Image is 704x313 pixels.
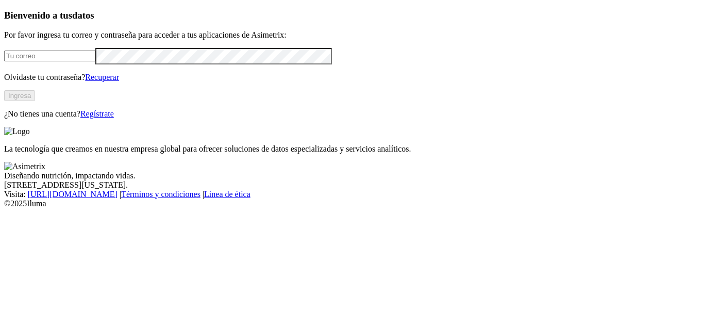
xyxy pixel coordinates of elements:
[4,30,700,40] p: Por favor ingresa tu correo y contraseña para acceder a tus aplicaciones de Asimetrix:
[4,51,95,61] input: Tu correo
[4,127,30,136] img: Logo
[72,10,94,21] span: datos
[121,190,200,199] a: Términos y condiciones
[4,90,35,101] button: Ingresa
[4,10,700,21] h3: Bienvenido a tus
[4,162,45,171] img: Asimetrix
[4,180,700,190] div: [STREET_ADDRESS][US_STATE].
[4,73,700,82] p: Olvidaste tu contraseña?
[28,190,118,199] a: [URL][DOMAIN_NAME]
[4,144,700,154] p: La tecnología que creamos en nuestra empresa global para ofrecer soluciones de datos especializad...
[4,109,700,119] p: ¿No tienes una cuenta?
[4,199,700,208] div: © 2025 Iluma
[204,190,250,199] a: Línea de ética
[85,73,119,81] a: Recuperar
[4,190,700,199] div: Visita : | |
[4,171,700,180] div: Diseñando nutrición, impactando vidas.
[80,109,114,118] a: Regístrate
